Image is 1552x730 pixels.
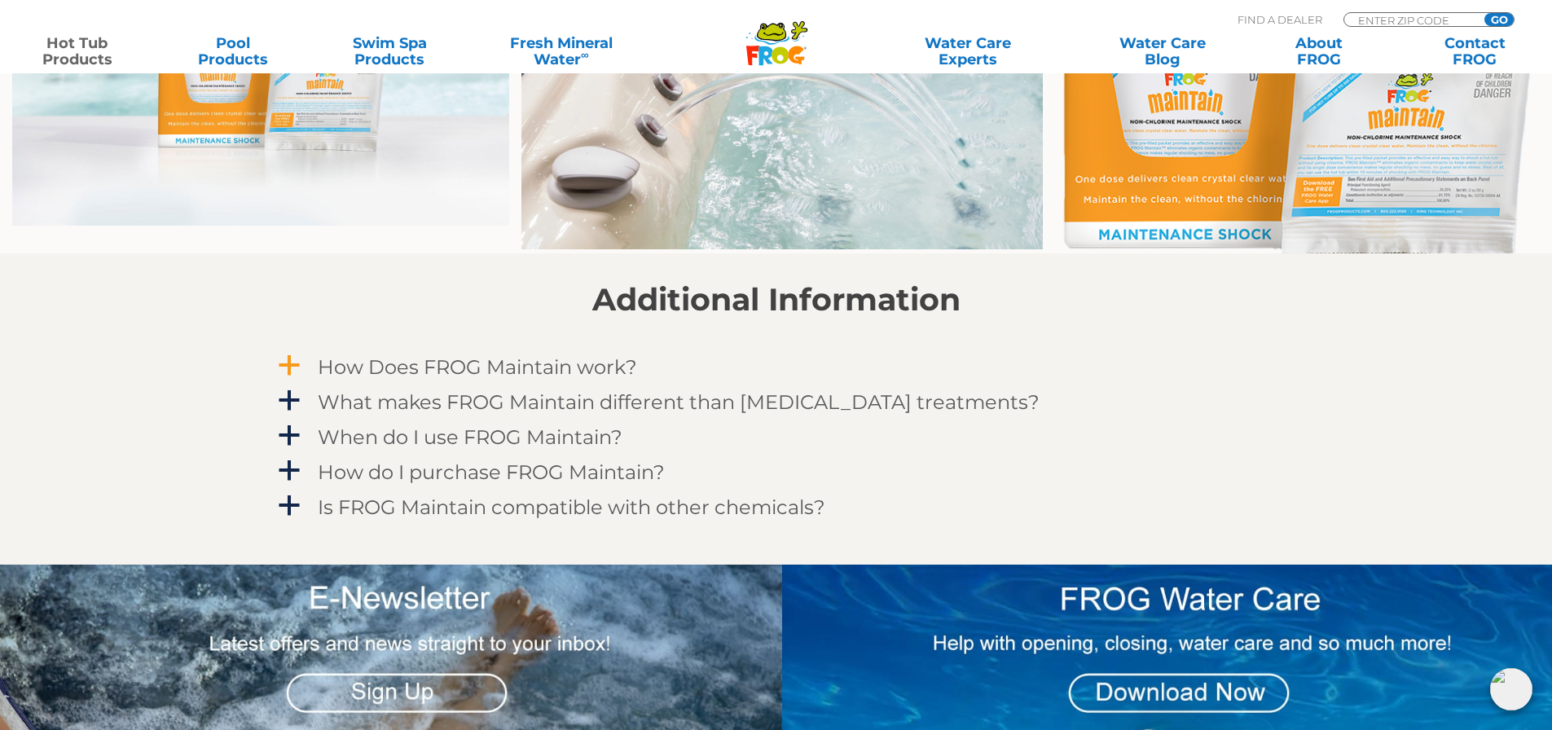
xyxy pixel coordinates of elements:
a: Hot TubProducts [16,35,138,68]
a: AboutFROG [1258,35,1379,68]
a: a How Does FROG Maintain work? [275,352,1277,382]
input: GO [1484,13,1514,26]
p: Find A Dealer [1238,12,1322,27]
h2: Additional Information [275,282,1277,318]
h4: How Does FROG Maintain work? [318,356,637,378]
a: a What makes FROG Maintain different than [MEDICAL_DATA] treatments? [275,387,1277,417]
input: Zip Code Form [1356,13,1466,27]
span: a [277,459,301,483]
a: a Is FROG Maintain compatible with other chemicals? [275,492,1277,522]
a: Water CareBlog [1101,35,1223,68]
h4: When do I use FROG Maintain? [318,426,622,448]
a: PoolProducts [173,35,294,68]
h4: How do I purchase FROG Maintain? [318,461,665,483]
span: a [277,389,301,413]
h4: Is FROG Maintain compatible with other chemicals? [318,496,825,518]
img: openIcon [1490,668,1532,710]
span: a [277,354,301,378]
a: a When do I use FROG Maintain? [275,422,1277,452]
h4: What makes FROG Maintain different than [MEDICAL_DATA] treatments? [318,391,1040,413]
a: Fresh MineralWater∞ [485,35,637,68]
a: ContactFROG [1414,35,1536,68]
span: a [277,424,301,448]
sup: ∞ [581,48,589,61]
a: Swim SpaProducts [329,35,451,68]
a: Water CareExperts [869,35,1066,68]
a: a How do I purchase FROG Maintain? [275,457,1277,487]
span: a [277,494,301,518]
